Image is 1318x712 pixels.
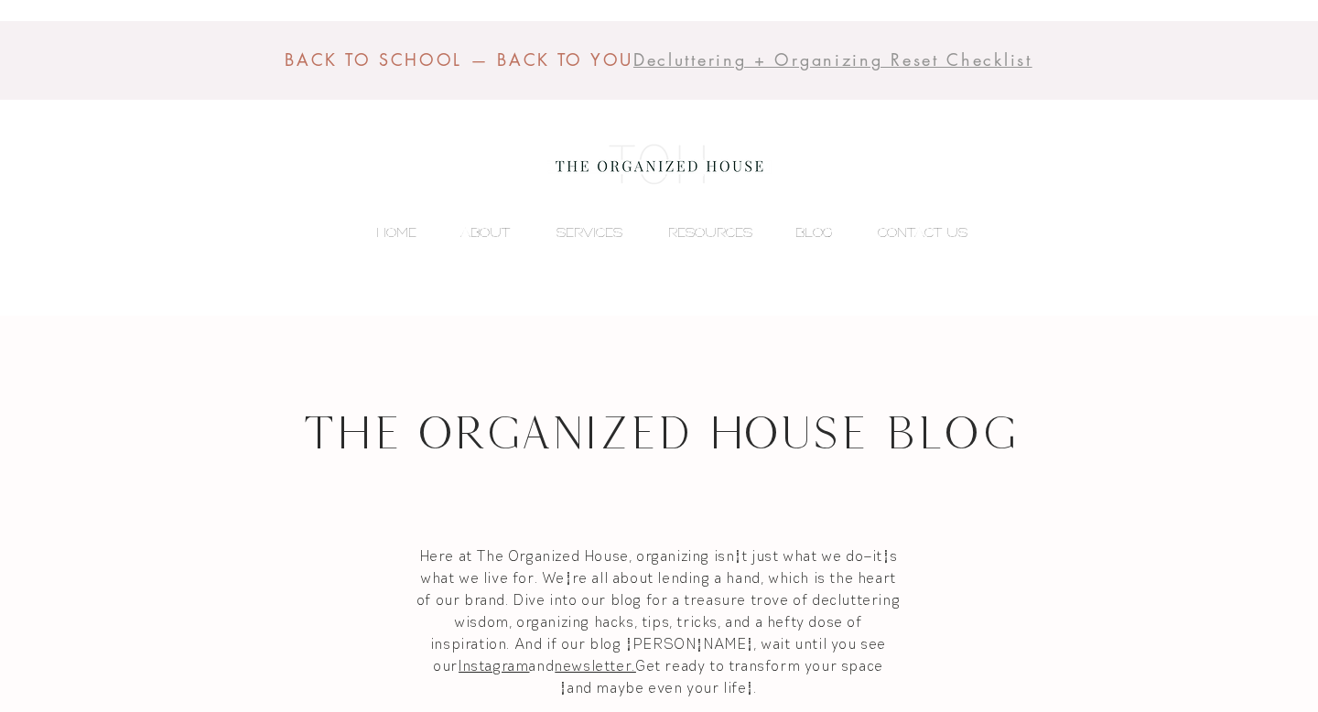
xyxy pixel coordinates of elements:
[633,49,1032,70] span: Decluttering + Organizing Reset Checklist
[426,219,519,246] a: ABOUT
[555,656,636,674] a: newsletter.
[632,219,762,246] a: RESOURCES
[762,219,842,246] a: BLOG
[340,219,426,246] a: HOME
[869,219,977,246] p: CONTACT US
[340,219,977,246] nav: Site
[301,406,1018,458] span: The Organized House Blog
[451,219,519,246] p: ABOUT
[547,219,632,246] p: SERVICES
[285,49,633,70] span: BACK TO SCHOOL — BACK TO YOU
[417,546,901,696] span: Here at The Organized House, organizing isn't just what we do—it's what we live for. We're all ab...
[519,219,632,246] a: SERVICES
[659,219,762,246] p: RESOURCES
[786,219,842,246] p: BLOG
[547,128,772,201] img: the organized house
[367,219,426,246] p: HOME
[842,219,977,246] a: CONTACT US
[459,656,529,674] a: Instagram
[633,49,1032,70] a: Decluttering + Organizing Reset Checklist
